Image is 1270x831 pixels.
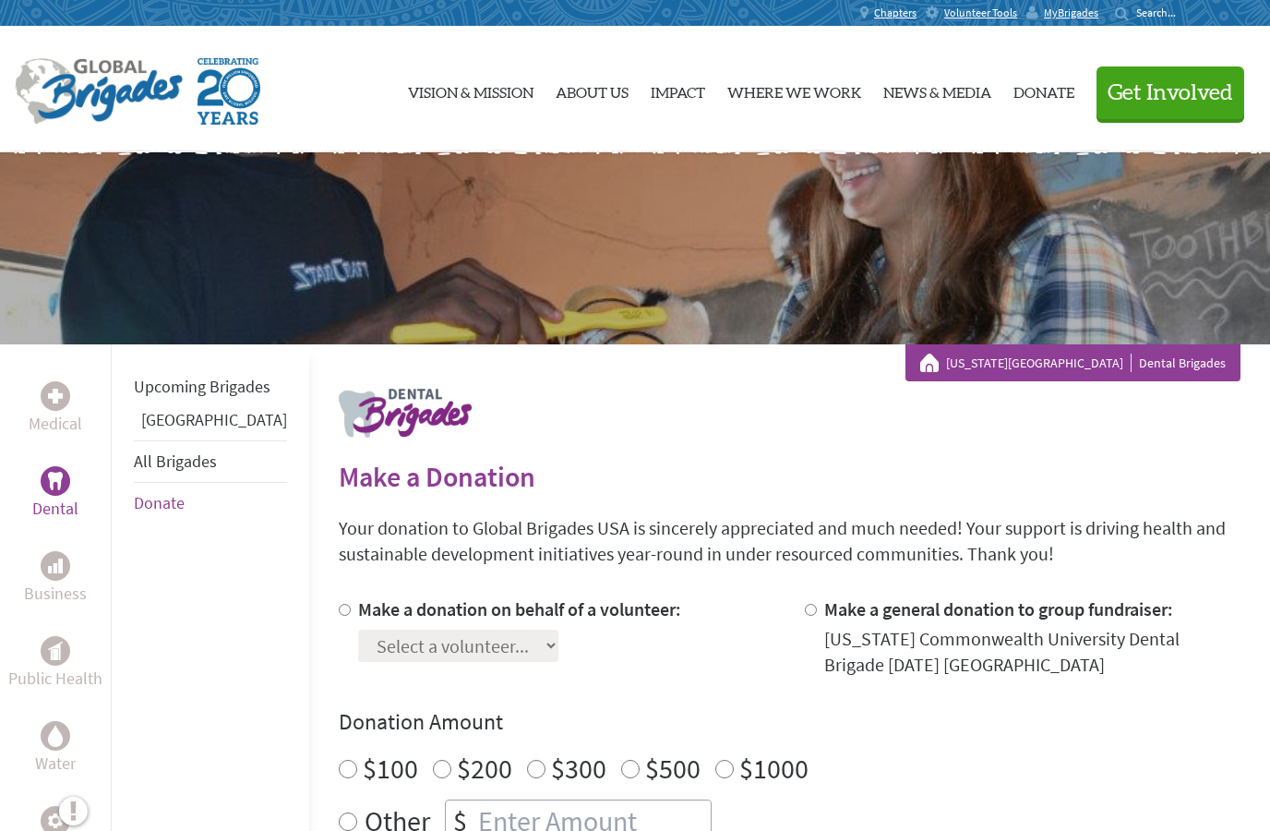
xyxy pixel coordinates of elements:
p: Business [24,581,87,607]
img: Dental [48,472,63,489]
img: Engineering [48,813,63,828]
div: Medical [41,381,70,411]
span: Chapters [874,6,917,20]
img: Water [48,725,63,746]
label: $500 [645,751,701,786]
label: Make a donation on behalf of a volunteer: [358,597,681,620]
a: Public HealthPublic Health [8,636,102,692]
a: MedicalMedical [29,381,82,437]
a: News & Media [883,42,991,138]
a: Impact [651,42,705,138]
a: Upcoming Brigades [134,376,270,397]
li: Donate [134,483,287,524]
span: MyBrigades [1044,6,1098,20]
label: $1000 [739,751,809,786]
h4: Donation Amount [339,707,1240,737]
a: Donate [134,492,185,513]
a: Where We Work [727,42,861,138]
a: All Brigades [134,451,217,472]
div: Dental Brigades [920,354,1226,372]
div: Dental [41,466,70,496]
span: Get Involved [1108,82,1233,104]
a: Vision & Mission [408,42,533,138]
a: Donate [1013,42,1074,138]
img: Global Brigades Celebrating 20 Years [198,58,260,125]
img: logo-dental.png [339,389,472,438]
label: $300 [551,751,606,786]
h2: Make a Donation [339,460,1240,493]
li: Guatemala [134,407,287,440]
p: Medical [29,411,82,437]
a: BusinessBusiness [24,551,87,607]
img: Global Brigades Logo [15,58,183,125]
div: Business [41,551,70,581]
div: Public Health [41,636,70,666]
label: $200 [457,751,512,786]
a: [GEOGRAPHIC_DATA] [141,409,287,430]
li: All Brigades [134,440,287,483]
img: Business [48,559,63,573]
a: DentalDental [32,466,78,522]
div: Water [41,721,70,751]
p: Dental [32,496,78,522]
button: Get Involved [1096,66,1244,119]
label: Make a general donation to group fundraiser: [824,597,1173,620]
img: Medical [48,389,63,403]
a: [US_STATE][GEOGRAPHIC_DATA] [946,354,1132,372]
span: Volunteer Tools [944,6,1017,20]
div: [US_STATE] Commonwealth University Dental Brigade [DATE] [GEOGRAPHIC_DATA] [824,626,1241,678]
input: Search... [1136,6,1189,19]
label: $100 [363,751,418,786]
a: WaterWater [35,721,76,777]
img: Public Health [48,642,63,660]
p: Public Health [8,666,102,692]
p: Your donation to Global Brigades USA is sincerely appreciated and much needed! Your support is dr... [339,515,1240,567]
p: Water [35,751,76,777]
a: About Us [556,42,629,138]
li: Upcoming Brigades [134,367,287,407]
